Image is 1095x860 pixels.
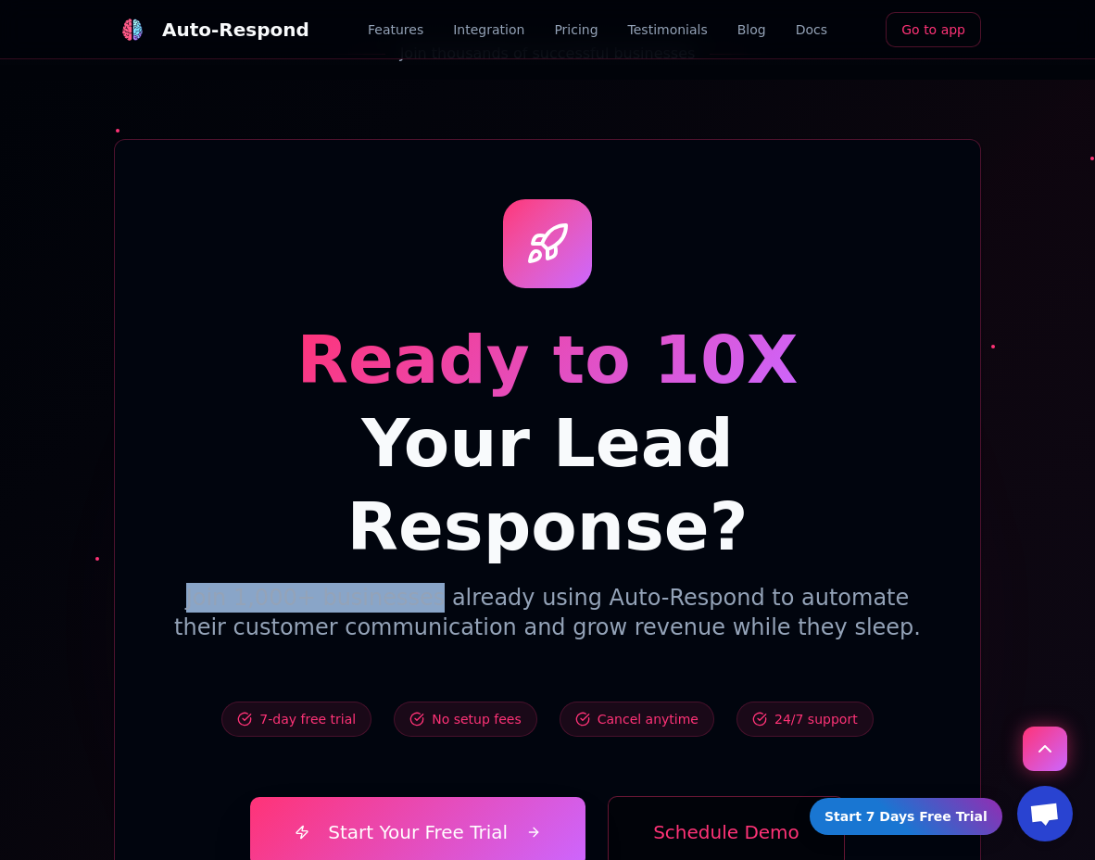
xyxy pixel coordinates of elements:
[1023,727,1067,771] button: Scroll to top
[121,19,145,42] img: Auto-Respond Logo
[809,798,1002,835] a: Start 7 Days Free Trial
[114,11,309,48] a: Auto-Respond LogoAuto-Respond
[1017,786,1073,841] div: Open chat
[174,583,921,642] p: Join 1,000+ businesses already using Auto-Respond to automate their customer communication and gr...
[162,17,309,43] div: Auto-Respond
[554,20,598,39] a: Pricing
[598,710,699,728] span: Cancel anytime
[453,20,524,39] a: Integration
[886,12,981,47] a: Go to app
[347,404,749,565] span: Your Lead Response?
[296,321,798,398] span: Ready to 10X
[737,20,766,39] a: Blog
[796,20,827,39] a: Docs
[259,710,356,728] span: 7-day free trial
[628,20,708,39] a: Testimonials
[432,710,522,728] span: No setup fees
[774,710,858,728] span: 24/7 support
[368,20,423,39] a: Features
